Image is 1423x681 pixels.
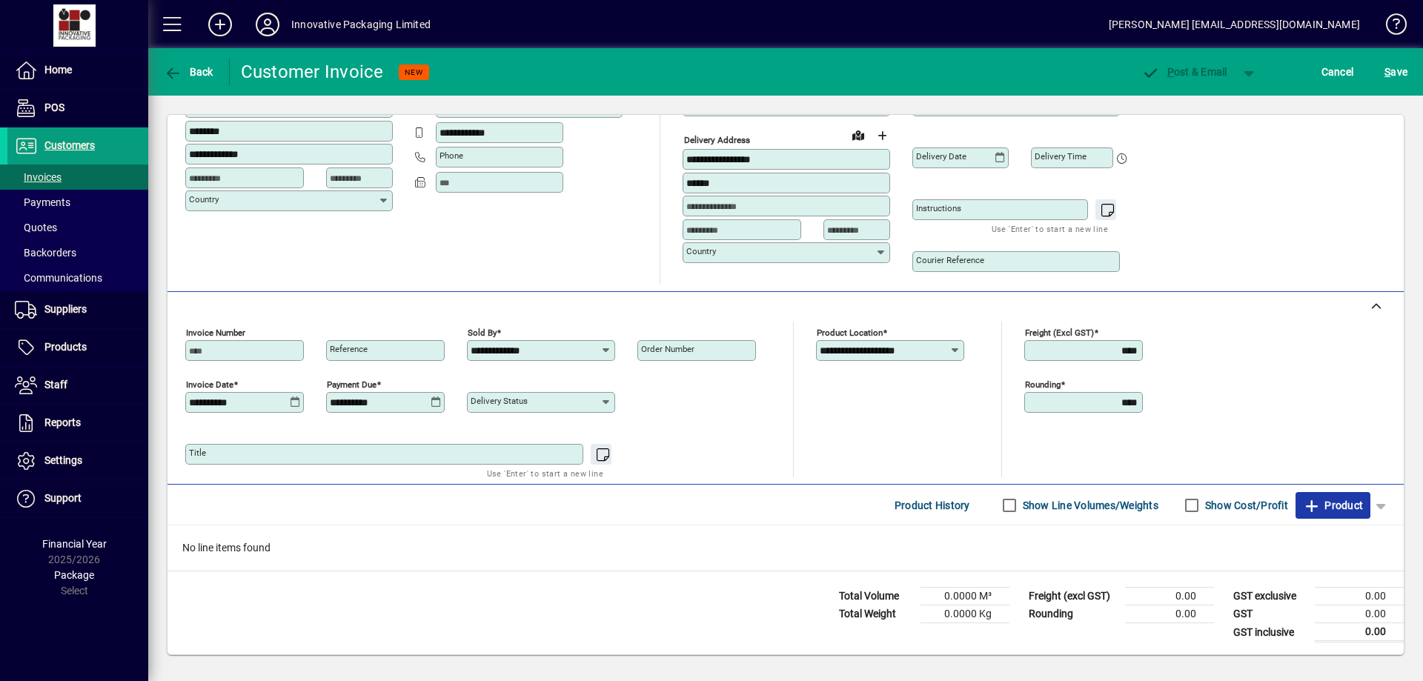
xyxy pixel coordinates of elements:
td: 0.00 [1315,588,1404,605]
button: Add [196,11,244,38]
td: Freight (excl GST) [1021,588,1125,605]
span: ost & Email [1141,66,1227,78]
td: Total Volume [832,588,921,605]
span: Product [1303,494,1363,517]
span: Backorders [15,247,76,259]
span: Back [164,66,213,78]
td: 0.00 [1315,605,1404,623]
mat-label: Delivery time [1035,151,1087,162]
div: Customer Invoice [241,60,384,84]
span: P [1167,66,1174,78]
span: Financial Year [42,538,107,550]
mat-label: Delivery date [916,151,966,162]
span: Customers [44,139,95,151]
span: POS [44,102,64,113]
mat-label: Courier Reference [916,255,984,265]
mat-label: Delivery status [471,396,528,406]
mat-label: Product location [817,328,883,338]
mat-label: Reference [330,344,368,354]
mat-label: Sold by [468,328,497,338]
a: Products [7,329,148,366]
a: Settings [7,442,148,479]
a: Knowledge Base [1375,3,1404,51]
span: Settings [44,454,82,466]
span: NEW [405,67,423,77]
button: Post & Email [1134,59,1235,85]
button: Product History [889,492,976,519]
span: S [1384,66,1390,78]
label: Show Cost/Profit [1202,498,1288,513]
button: Cancel [1318,59,1358,85]
a: Reports [7,405,148,442]
a: Backorders [7,240,148,265]
td: Total Weight [832,605,921,623]
span: Home [44,64,72,76]
span: Package [54,569,94,581]
mat-label: Country [189,194,219,205]
mat-label: Freight (excl GST) [1025,328,1094,338]
mat-label: Invoice number [186,328,245,338]
a: Quotes [7,215,148,240]
mat-label: Phone [439,150,463,161]
td: GST [1226,605,1315,623]
a: POS [7,90,148,127]
mat-label: Order number [641,344,694,354]
button: Profile [244,11,291,38]
span: Payments [15,196,70,208]
td: 0.0000 M³ [921,588,1009,605]
a: Payments [7,190,148,215]
span: Invoices [15,171,62,183]
mat-hint: Use 'Enter' to start a new line [992,220,1108,237]
span: ave [1384,60,1407,84]
mat-label: Rounding [1025,379,1061,390]
span: Staff [44,379,67,391]
button: Save [1381,59,1411,85]
mat-label: Payment due [327,379,377,390]
mat-label: Instructions [916,203,961,213]
mat-hint: Use 'Enter' to start a new line [487,465,603,482]
div: No line items found [167,525,1404,571]
a: Communications [7,265,148,290]
div: Innovative Packaging Limited [291,13,431,36]
td: 0.00 [1125,605,1214,623]
button: Choose address [870,124,894,147]
span: Reports [44,416,81,428]
button: Back [160,59,217,85]
td: GST inclusive [1226,623,1315,642]
span: Cancel [1321,60,1354,84]
div: [PERSON_NAME] [EMAIL_ADDRESS][DOMAIN_NAME] [1109,13,1360,36]
a: View on map [846,123,870,147]
mat-label: Invoice date [186,379,233,390]
mat-label: Country [686,246,716,256]
app-page-header-button: Back [148,59,230,85]
td: Rounding [1021,605,1125,623]
span: Communications [15,272,102,284]
mat-label: Title [189,448,206,458]
span: Products [44,341,87,353]
button: Product [1296,492,1370,519]
label: Show Line Volumes/Weights [1020,498,1158,513]
a: Support [7,480,148,517]
span: Support [44,492,82,504]
span: Quotes [15,222,57,233]
td: 0.00 [1315,623,1404,642]
span: Suppliers [44,303,87,315]
a: Staff [7,367,148,404]
td: GST exclusive [1226,588,1315,605]
span: Product History [895,494,970,517]
a: Suppliers [7,291,148,328]
td: 0.00 [1125,588,1214,605]
a: Home [7,52,148,89]
a: Invoices [7,165,148,190]
td: 0.0000 Kg [921,605,1009,623]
